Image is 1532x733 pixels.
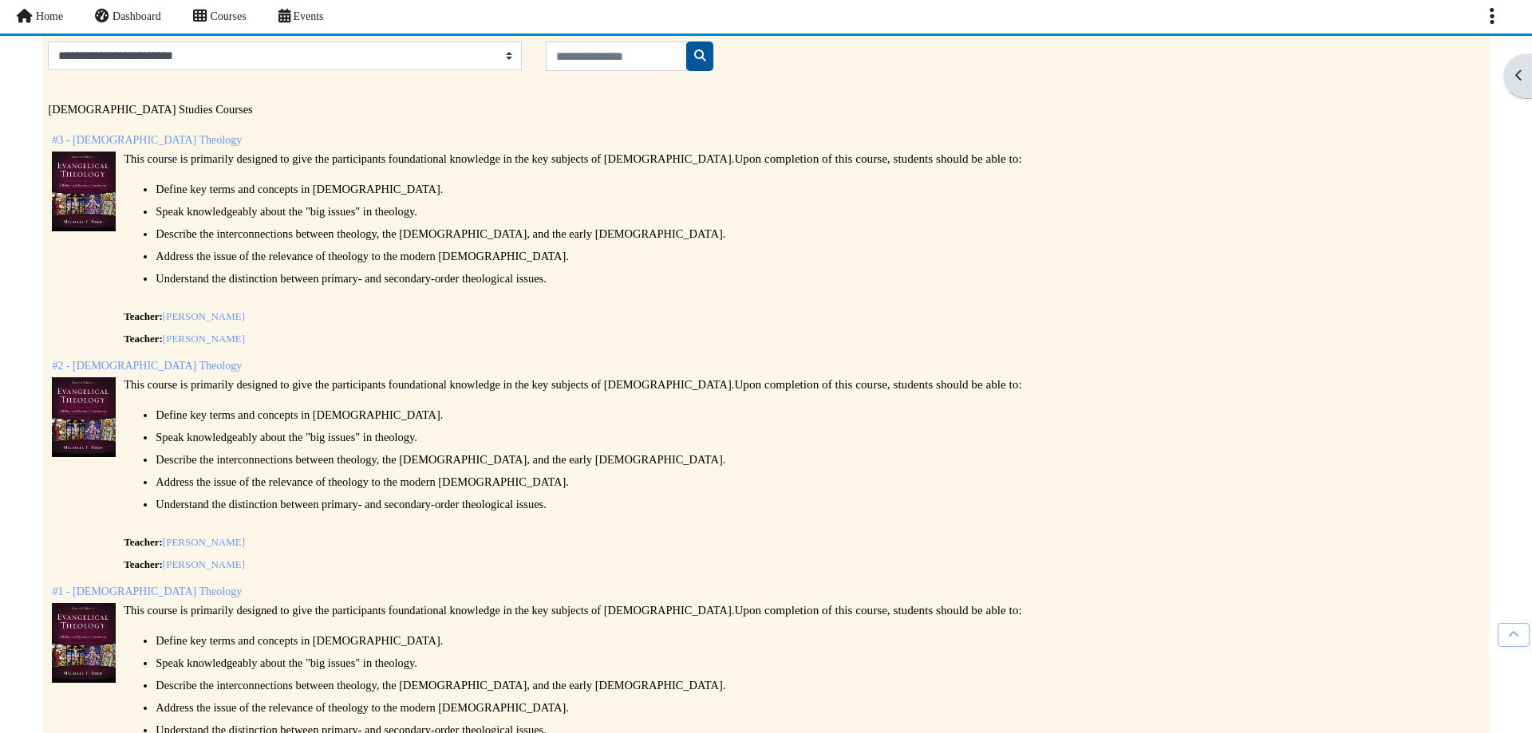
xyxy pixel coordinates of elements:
p: This course is primarily designed to give the participants foundational knowledge in the key subj... [124,377,1479,392]
li: Define key terms and concepts in [DEMOGRAPHIC_DATA]. [156,629,1479,652]
span: Home [36,10,63,22]
li: Address the issue of the relevance of theology to the modern [DEMOGRAPHIC_DATA]. [156,471,1479,493]
span: Upon completion of this course, students should be able to: [734,152,1021,165]
li: Address the issue of the relevance of theology to the modern [DEMOGRAPHIC_DATA]. [156,696,1479,719]
li: Speak knowledgeably about the "big issues" in theology. [156,652,1479,674]
a: #1 - [DEMOGRAPHIC_DATA] Theology [52,585,242,597]
span: Events [293,10,323,22]
p: This course is primarily designed to give the participants foundational knowledge in the key subj... [124,152,1479,166]
span: Teacher: [124,558,163,570]
li: Describe the interconnections between theology, the [DEMOGRAPHIC_DATA], and the early [DEMOGRAPHI... [156,674,1479,696]
a: #3 - [DEMOGRAPHIC_DATA] Theology [52,134,242,146]
a: #2 - [DEMOGRAPHIC_DATA] Theology [52,360,242,372]
span: Teacher: [124,310,163,322]
a: [PERSON_NAME] [163,536,245,548]
a: [PERSON_NAME] [163,558,245,570]
li: Understand the distinction between primary- and secondary-order theological issues. [156,493,1479,515]
i: Actions menu [1490,6,1494,26]
li: Speak knowledgeably about the "big issues" in theology. [156,426,1479,448]
a: [PERSON_NAME] [163,333,245,345]
li: Describe the interconnections between theology, the [DEMOGRAPHIC_DATA], and the early [DEMOGRAPHI... [156,448,1479,471]
p: This course is primarily designed to give the participants foundational knowledge in the key subj... [124,603,1479,617]
input: Search courses [546,41,687,70]
li: Define key terms and concepts in [DEMOGRAPHIC_DATA]. [156,404,1479,426]
li: Describe the interconnections between theology, the [DEMOGRAPHIC_DATA], and the early [DEMOGRAPHI... [156,223,1479,245]
li: Define key terms and concepts in [DEMOGRAPHIC_DATA]. [156,178,1479,200]
p: [DEMOGRAPHIC_DATA] Studies Courses [48,103,1483,116]
a: [PERSON_NAME] [163,310,245,322]
span: Upon completion of this course, students should be able to: [734,603,1021,617]
li: Speak knowledgeably about the "big issues" in theology. [156,200,1479,223]
span: Teacher: [124,536,163,548]
span: Courses [210,10,246,22]
span: Dashboard [113,10,161,22]
span: Teacher: [124,333,163,345]
span: Upon completion of this course, students should be able to: [734,377,1021,391]
li: Address the issue of the relevance of theology to the modern [DEMOGRAPHIC_DATA]. [156,245,1479,267]
li: Understand the distinction between primary- and secondary-order theological issues. [156,267,1479,290]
